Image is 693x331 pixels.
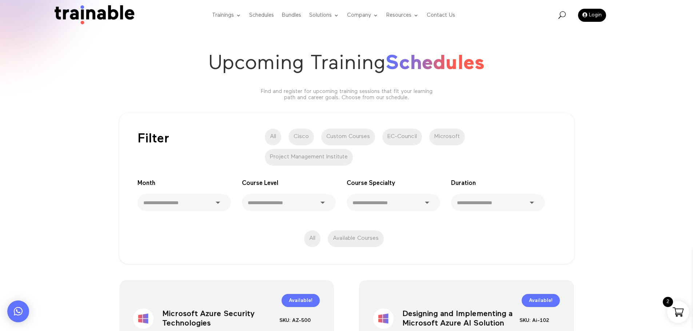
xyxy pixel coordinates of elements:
[427,1,455,30] a: Contact Us
[242,179,336,188] p: Course Level
[208,53,386,74] span: Upcoming Training
[265,129,281,145] label: All
[212,1,241,30] a: Trainings
[663,297,673,307] span: 2
[451,179,545,188] p: Duration
[347,179,441,188] p: Course Specialty
[249,1,274,30] a: Schedules
[138,179,231,188] p: Month
[328,230,384,247] label: schedule
[558,11,566,19] span: U
[429,129,465,145] label: Microsoft
[347,1,378,30] a: Company
[386,1,419,30] a: Resources
[321,129,375,145] label: Custom Courses
[292,318,311,323] span: AZ-500
[282,1,301,30] a: Bundles
[256,89,438,101] p: Find and register for upcoming training sessions that fit your learning path and career goals. Ch...
[532,318,549,323] span: Ai-102
[309,1,339,30] a: Solutions
[265,149,353,166] label: Project Management Institute
[304,230,320,247] label: All
[279,318,291,323] span: SKU:
[138,134,242,144] p: Filter
[519,318,531,323] span: SKU:
[288,129,314,145] label: Cisco
[578,9,606,22] a: Login
[382,129,422,145] label: EC-Council
[386,53,485,74] span: Schedules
